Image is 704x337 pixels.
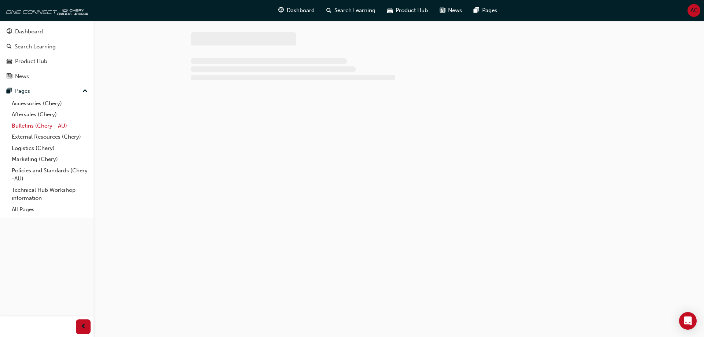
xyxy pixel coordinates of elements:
[287,6,315,15] span: Dashboard
[482,6,497,15] span: Pages
[3,23,91,84] button: DashboardSearch LearningProduct HubNews
[687,4,700,17] button: AC
[9,131,91,143] a: External Resources (Chery)
[7,29,12,35] span: guage-icon
[387,6,393,15] span: car-icon
[9,154,91,165] a: Marketing (Chery)
[3,55,91,68] a: Product Hub
[434,3,468,18] a: news-iconNews
[272,3,320,18] a: guage-iconDashboard
[3,25,91,39] a: Dashboard
[9,143,91,154] a: Logistics (Chery)
[679,312,697,330] div: Open Intercom Messenger
[468,3,503,18] a: pages-iconPages
[474,6,479,15] span: pages-icon
[15,43,56,51] div: Search Learning
[15,57,47,66] div: Product Hub
[7,44,12,50] span: search-icon
[15,72,29,81] div: News
[320,3,381,18] a: search-iconSearch Learning
[15,87,30,95] div: Pages
[3,84,91,98] button: Pages
[9,204,91,215] a: All Pages
[9,98,91,109] a: Accessories (Chery)
[7,58,12,65] span: car-icon
[440,6,445,15] span: news-icon
[15,28,43,36] div: Dashboard
[334,6,375,15] span: Search Learning
[9,184,91,204] a: Technical Hub Workshop information
[9,120,91,132] a: Bulletins (Chery - AU)
[3,40,91,54] a: Search Learning
[82,87,88,96] span: up-icon
[448,6,462,15] span: News
[4,3,88,18] img: oneconnect
[7,73,12,80] span: news-icon
[9,109,91,120] a: Aftersales (Chery)
[7,88,12,95] span: pages-icon
[278,6,284,15] span: guage-icon
[326,6,331,15] span: search-icon
[381,3,434,18] a: car-iconProduct Hub
[3,70,91,83] a: News
[690,6,698,15] span: AC
[9,165,91,184] a: Policies and Standards (Chery -AU)
[81,322,86,331] span: prev-icon
[396,6,428,15] span: Product Hub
